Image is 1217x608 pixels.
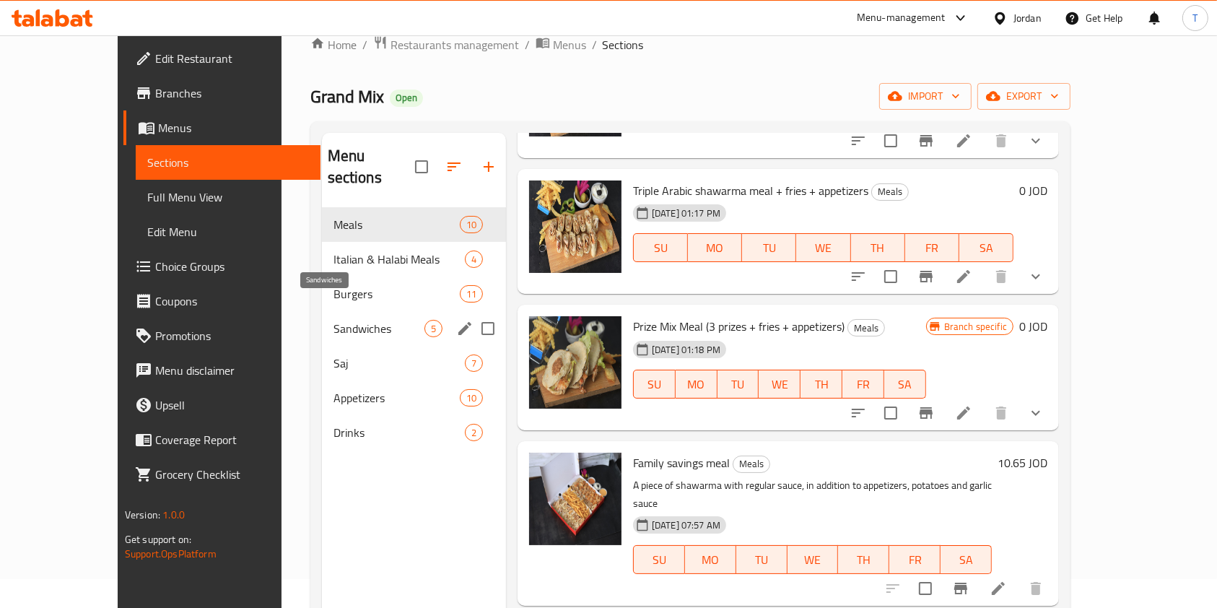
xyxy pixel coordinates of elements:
[1013,10,1042,26] div: Jordan
[984,123,1018,158] button: delete
[322,311,506,346] div: Sandwiches5edit
[633,452,730,474] span: Family savings meal
[322,207,506,242] div: Meals10
[895,550,935,570] span: FR
[333,251,465,268] span: Italian & Halabi Meals
[155,362,310,379] span: Menu disclaimer
[454,318,476,339] button: edit
[909,396,943,430] button: Branch-specific-item
[984,259,1018,294] button: delete
[876,398,906,428] span: Select to update
[592,36,597,53] li: /
[406,152,437,182] span: Select all sections
[322,277,506,311] div: Burgers11
[328,145,415,188] h2: Menu sections
[838,545,889,574] button: TH
[646,343,726,357] span: [DATE] 01:18 PM
[322,242,506,277] div: Italian & Halabi Meals4
[466,426,482,440] span: 2
[1027,404,1044,422] svg: Show Choices
[333,389,460,407] div: Appetizers
[801,370,842,399] button: TH
[1027,132,1044,149] svg: Show Choices
[461,218,482,232] span: 10
[848,320,884,336] span: Meals
[123,388,321,422] a: Upsell
[688,233,742,262] button: MO
[965,238,1008,259] span: SA
[529,453,621,545] img: Family savings meal
[857,238,899,259] span: TH
[333,355,465,372] span: Saj
[890,374,920,395] span: SA
[977,83,1070,110] button: export
[147,188,310,206] span: Full Menu View
[471,149,506,184] button: Add section
[373,35,519,54] a: Restaurants management
[802,238,845,259] span: WE
[155,292,310,310] span: Coupons
[640,374,670,395] span: SU
[155,431,310,448] span: Coverage Report
[333,424,465,441] span: Drinks
[1019,181,1047,201] h6: 0 JOD
[136,214,321,249] a: Edit Menu
[461,391,482,405] span: 10
[322,346,506,381] div: Saj7
[681,374,712,395] span: MO
[879,83,972,110] button: import
[123,457,321,492] a: Grocery Checklist
[736,545,788,574] button: TU
[943,571,978,606] button: Branch-specific-item
[742,550,782,570] span: TU
[1018,571,1053,606] button: delete
[603,36,644,53] span: Sections
[322,201,506,456] nav: Menu sections
[322,415,506,450] div: Drinks2
[759,370,801,399] button: WE
[946,550,986,570] span: SA
[909,259,943,294] button: Branch-specific-item
[955,404,972,422] a: Edit menu item
[694,238,736,259] span: MO
[362,36,367,53] li: /
[1018,123,1053,158] button: show more
[842,370,884,399] button: FR
[333,285,460,303] span: Burgers
[333,216,460,233] span: Meals
[155,50,310,67] span: Edit Restaurant
[536,35,586,54] a: Menus
[941,545,992,574] button: SA
[998,453,1047,473] h6: 10.65 JOD
[876,261,906,292] span: Select to update
[640,238,682,259] span: SU
[788,545,839,574] button: WE
[333,320,424,337] span: Sandwiches
[390,90,423,107] div: Open
[633,477,992,513] p: A piece of shawarma with regular sauce, in addition to appetizers, potatoes and garlic sauce
[990,580,1007,597] a: Edit menu item
[733,456,770,473] div: Meals
[955,132,972,149] a: Edit menu item
[633,233,688,262] button: SU
[723,374,754,395] span: TU
[633,316,845,337] span: Prize Mix Meal (3 prizes + fries + appetizers)
[155,84,310,102] span: Branches
[136,180,321,214] a: Full Menu View
[155,466,310,483] span: Grocery Checklist
[984,396,1018,430] button: delete
[147,223,310,240] span: Edit Menu
[123,76,321,110] a: Branches
[147,154,310,171] span: Sections
[841,123,876,158] button: sort-choices
[125,544,217,563] a: Support.OpsPlatform
[310,36,357,53] a: Home
[425,322,442,336] span: 5
[796,233,850,262] button: WE
[851,233,905,262] button: TH
[310,80,384,113] span: Grand Mix
[640,550,679,570] span: SU
[1018,259,1053,294] button: show more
